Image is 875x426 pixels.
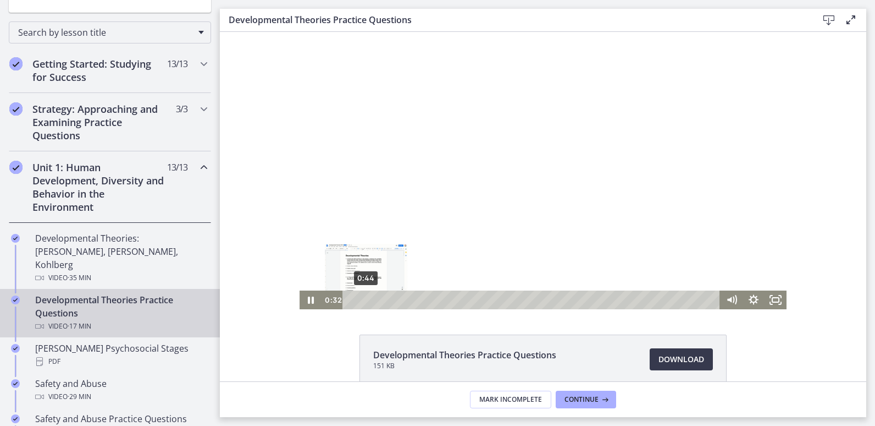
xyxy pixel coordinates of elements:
i: Completed [11,379,20,388]
button: Mark Incomplete [470,391,551,408]
span: Download [658,353,704,366]
span: · 35 min [68,271,91,285]
i: Completed [9,57,23,70]
div: PDF [35,355,207,368]
div: Video [35,320,207,333]
i: Completed [9,161,23,174]
div: Developmental Theories: [PERSON_NAME], [PERSON_NAME], Kohlberg [35,232,207,285]
i: Completed [9,102,23,116]
span: 151 KB [373,362,556,370]
i: Completed [11,234,20,243]
div: Search by lesson title [9,21,211,43]
span: 13 / 13 [167,57,187,70]
h3: Developmental Theories Practice Questions [229,13,800,26]
span: Mark Incomplete [479,395,542,404]
button: Continue [556,391,616,408]
span: · 29 min [68,390,91,403]
span: Continue [564,395,599,404]
a: Download [650,348,713,370]
div: Safety and Abuse [35,377,207,403]
h2: Getting Started: Studying for Success [32,57,167,84]
span: 13 / 13 [167,161,187,174]
div: [PERSON_NAME] Psychosocial Stages [35,342,207,368]
span: Search by lesson title [18,26,193,39]
span: 3 / 3 [176,102,187,116]
i: Completed [11,344,20,353]
div: Video [35,271,207,285]
h2: Strategy: Approaching and Examining Practice Questions [32,102,167,142]
i: Completed [11,414,20,423]
button: Fullscreen [545,259,567,277]
span: Developmental Theories Practice Questions [373,348,556,362]
button: Mute [501,259,523,277]
div: Developmental Theories Practice Questions [35,293,207,333]
h2: Unit 1: Human Development, Diversity and Behavior in the Environment [32,161,167,214]
i: Completed [11,296,20,304]
span: · 17 min [68,320,91,333]
div: Video [35,390,207,403]
button: Show settings menu [523,259,545,277]
iframe: Video Lesson [220,32,866,309]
